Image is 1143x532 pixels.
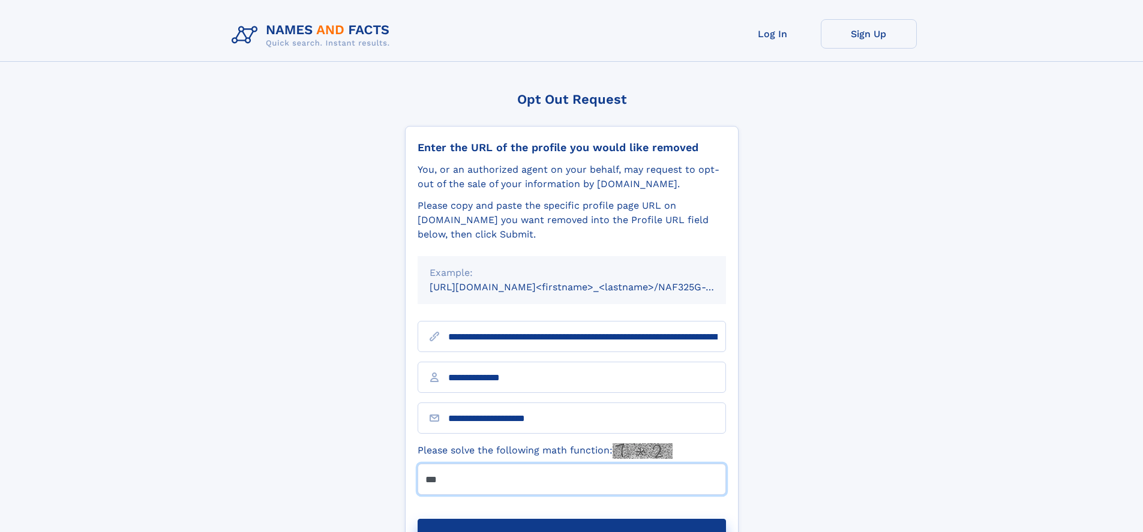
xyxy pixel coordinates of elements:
a: Log In [725,19,821,49]
div: Opt Out Request [405,92,739,107]
label: Please solve the following math function: [418,443,673,459]
a: Sign Up [821,19,917,49]
div: Enter the URL of the profile you would like removed [418,141,726,154]
div: Please copy and paste the specific profile page URL on [DOMAIN_NAME] you want removed into the Pr... [418,199,726,242]
div: You, or an authorized agent on your behalf, may request to opt-out of the sale of your informatio... [418,163,726,191]
div: Example: [430,266,714,280]
img: Logo Names and Facts [227,19,400,52]
small: [URL][DOMAIN_NAME]<firstname>_<lastname>/NAF325G-xxxxxxxx [430,281,749,293]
